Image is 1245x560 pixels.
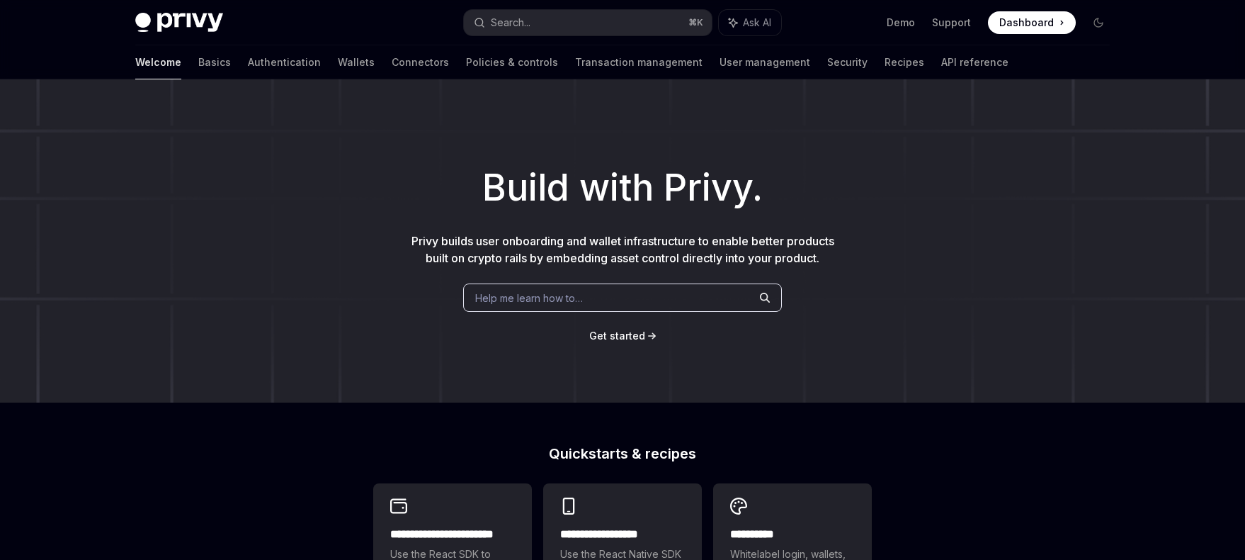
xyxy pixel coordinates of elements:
span: Help me learn how to… [475,291,583,306]
a: Welcome [135,45,181,79]
span: Privy builds user onboarding and wallet infrastructure to enable better products built on crypto ... [411,234,834,265]
a: Demo [887,16,915,30]
span: ⌘ K [688,17,703,28]
a: Dashboard [988,11,1076,34]
button: Ask AI [719,10,781,35]
a: Basics [198,45,231,79]
a: Get started [589,329,645,343]
img: dark logo [135,13,223,33]
a: Connectors [392,45,449,79]
a: API reference [941,45,1008,79]
a: Transaction management [575,45,703,79]
button: Search...⌘K [464,10,712,35]
button: Toggle dark mode [1087,11,1110,34]
h2: Quickstarts & recipes [373,447,872,461]
a: Wallets [338,45,375,79]
a: Recipes [885,45,924,79]
div: Search... [491,14,530,31]
a: Support [932,16,971,30]
a: Policies & controls [466,45,558,79]
h1: Build with Privy. [23,160,1222,215]
span: Dashboard [999,16,1054,30]
a: Authentication [248,45,321,79]
a: Security [827,45,868,79]
span: Get started [589,330,645,342]
span: Ask AI [743,16,771,30]
a: User management [720,45,810,79]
